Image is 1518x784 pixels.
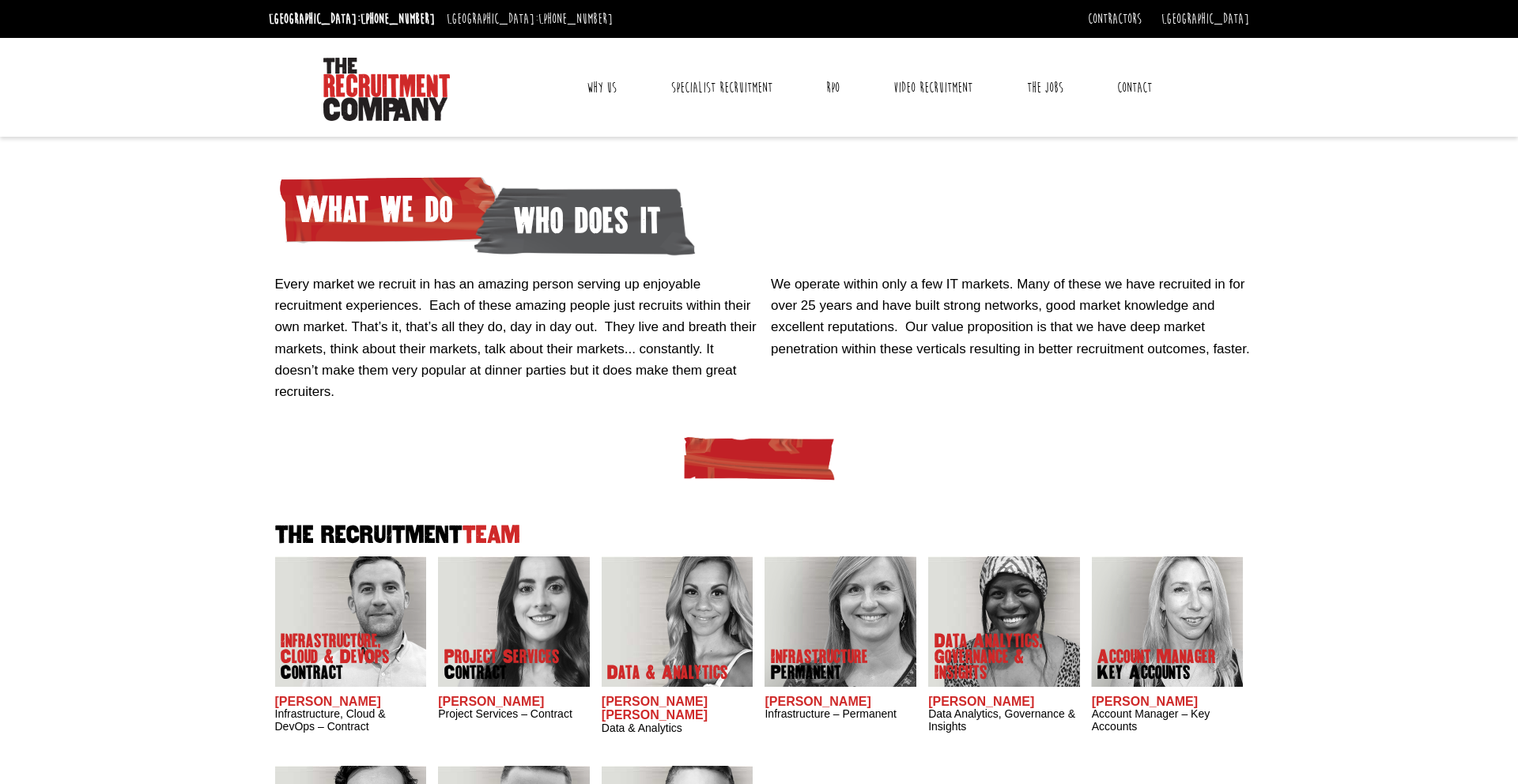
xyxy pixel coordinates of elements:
h2: [PERSON_NAME] [275,695,427,709]
h2: [PERSON_NAME] [PERSON_NAME] [602,695,753,722]
p: Data Analytics, Governance & Insights [935,633,1061,680]
h3: Infrastructure – Permanent [765,708,916,720]
span: Team [463,522,520,548]
p: We operate within only a few IT markets. Many of these we have recruited in for over 25 years and... [771,273,1256,360]
h2: The Recruitment [269,523,1249,548]
h3: Data & Analytics [602,722,753,734]
a: [PHONE_NUMBER] [538,10,613,28]
a: Contact [1105,68,1164,107]
a: The Jobs [1015,68,1075,107]
p: Data & Analytics [607,665,728,680]
a: [PHONE_NUMBER] [361,10,435,28]
li: [GEOGRAPHIC_DATA]: [443,6,617,32]
h2: [PERSON_NAME] [1092,695,1244,709]
img: Chipo Riva does Data Analytics, Governance & Insights [928,556,1080,687]
img: Claire Sheerin does Project Services Contract [438,556,590,687]
span: Contract [281,665,407,680]
span: Key Accounts [1097,665,1216,680]
p: Account Manager [1097,649,1216,680]
h3: Project Services – Contract [438,708,590,720]
p: Infrastructure [771,649,868,680]
img: Amanda Evans's Our Infrastructure Permanent [765,556,916,687]
img: Anna-Maria Julie does Data & Analytics [601,556,753,687]
span: Contract [444,665,560,680]
h2: [PERSON_NAME] [928,695,1080,709]
img: Frankie Gaffney's our Account Manager Key Accounts [1091,556,1243,687]
h3: Infrastructure, Cloud & DevOps – Contract [275,708,427,733]
img: Adam Eshet does Infrastructure, Cloud & DevOps Contract [274,556,426,687]
h3: Account Manager – Key Accounts [1092,708,1244,733]
a: Video Recruitment [882,68,984,107]
h2: [PERSON_NAME] [765,695,916,709]
p: Infrastructure, Cloud & DevOps [281,633,407,680]
li: [GEOGRAPHIC_DATA]: [265,6,439,32]
a: Specialist Recruitment [659,68,784,107]
a: [GEOGRAPHIC_DATA] [1161,10,1249,28]
h2: [PERSON_NAME] [438,695,590,709]
span: Permanent [771,665,868,680]
p: Project Services [444,649,560,680]
p: Every market we recruit in has an amazing person serving up enjoyable recruitment experiences. Ea... [275,273,760,402]
a: RPO [814,68,852,107]
img: The Recruitment Company [323,58,450,121]
a: Why Us [575,68,629,107]
h3: Data Analytics, Governance & Insights [928,708,1080,733]
span: . [1246,341,1250,356]
a: Contractors [1088,10,1142,28]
